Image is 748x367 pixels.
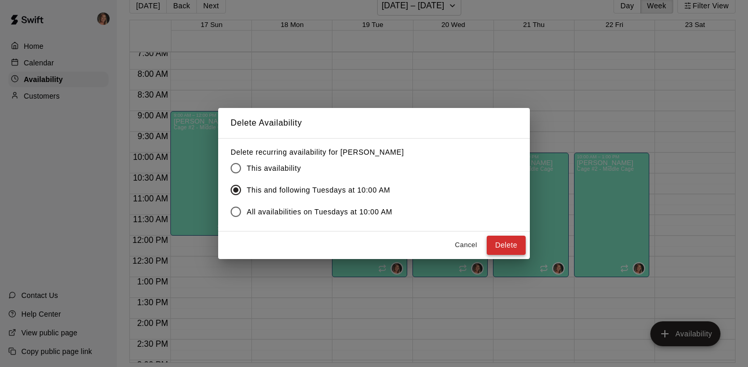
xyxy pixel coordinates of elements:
[247,185,390,196] span: This and following Tuesdays at 10:00 AM
[247,163,301,174] span: This availability
[231,147,404,157] label: Delete recurring availability for [PERSON_NAME]
[218,108,530,138] h2: Delete Availability
[247,207,392,218] span: All availabilities on Tuesdays at 10:00 AM
[487,236,526,255] button: Delete
[449,237,483,253] button: Cancel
